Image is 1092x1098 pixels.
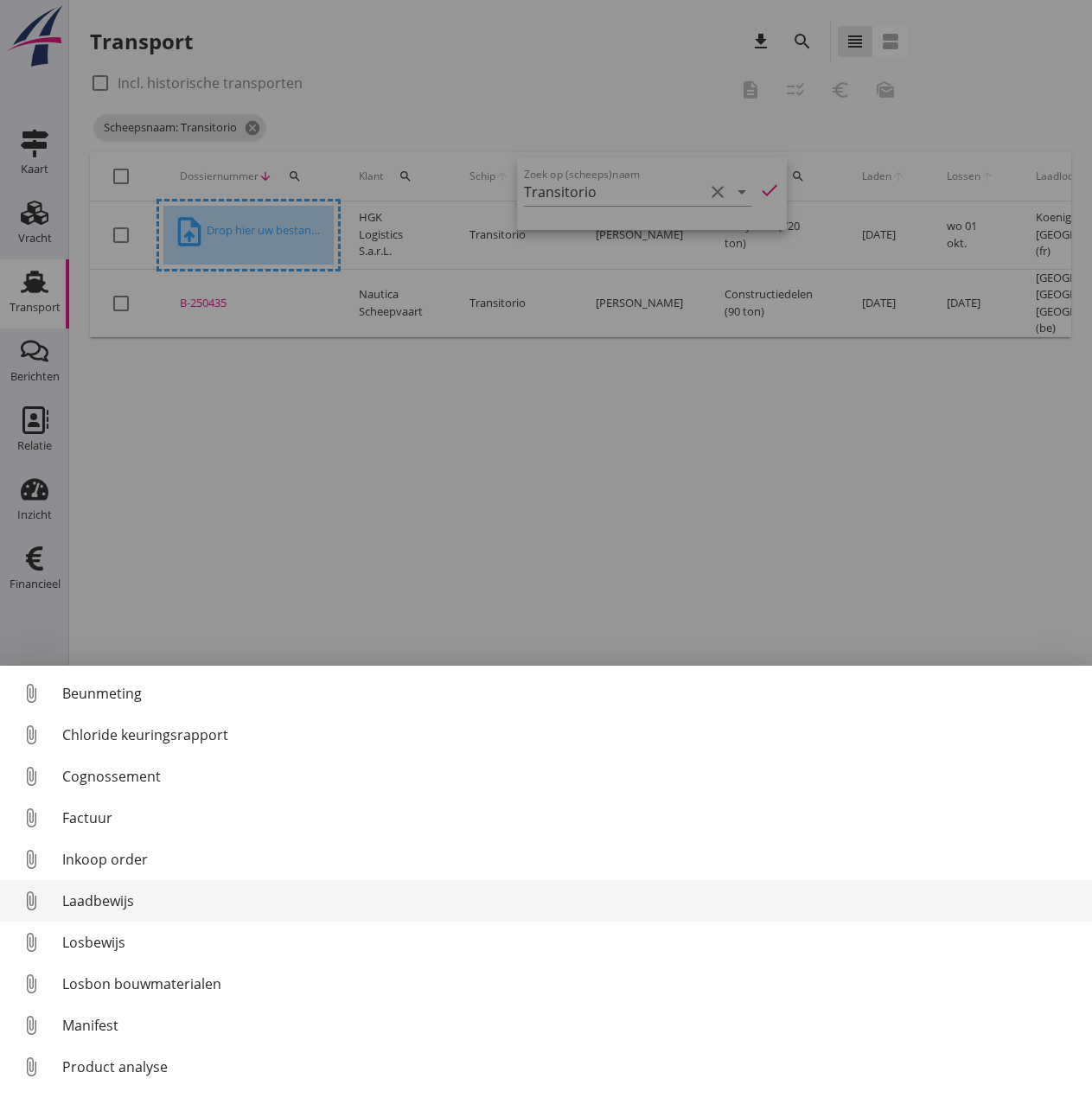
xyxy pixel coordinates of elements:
[62,725,1078,745] div: Chloride keuringsrapport
[17,721,45,749] i: attach_file
[17,929,45,956] i: attach_file
[62,974,1078,994] div: Losbon bouwmaterialen
[62,932,1078,953] div: Losbewijs
[17,804,45,832] i: attach_file
[62,808,1078,828] div: Factuur
[17,1053,45,1081] i: attach_file
[17,970,45,998] i: attach_file
[17,846,45,873] i: attach_file
[62,849,1078,870] div: Inkoop order
[62,891,1078,911] div: Laadbewijs
[17,680,45,707] i: attach_file
[62,683,1078,704] div: Beunmeting
[62,1057,1078,1077] div: Product analyse
[17,763,45,790] i: attach_file
[17,887,45,915] i: attach_file
[62,1015,1078,1036] div: Manifest
[62,766,1078,787] div: Cognossement
[17,1012,45,1039] i: attach_file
